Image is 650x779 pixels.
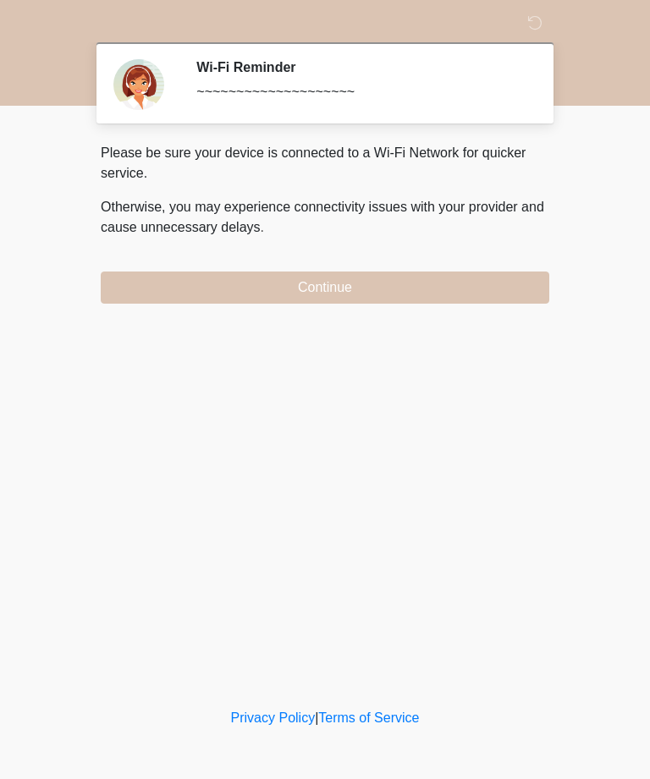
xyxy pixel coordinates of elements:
[101,143,549,184] p: Please be sure your device is connected to a Wi-Fi Network for quicker service.
[101,197,549,238] p: Otherwise, you may experience connectivity issues with your provider and cause unnecessary delays
[113,59,164,110] img: Agent Avatar
[318,710,419,725] a: Terms of Service
[231,710,316,725] a: Privacy Policy
[315,710,318,725] a: |
[196,59,524,75] h2: Wi-Fi Reminder
[84,13,106,34] img: Sm Skin La Laser Logo
[101,272,549,304] button: Continue
[196,82,524,102] div: ~~~~~~~~~~~~~~~~~~~~
[261,220,264,234] span: .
